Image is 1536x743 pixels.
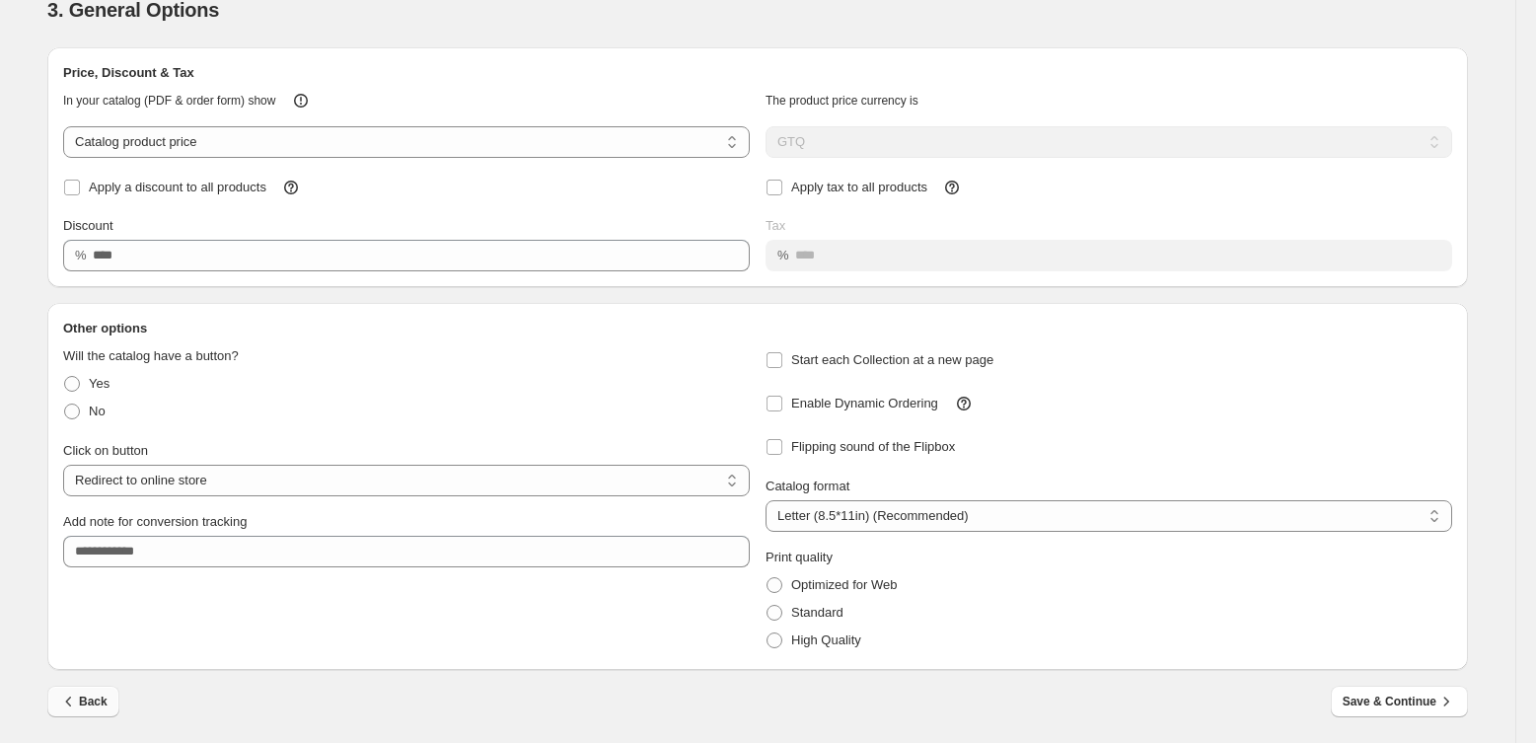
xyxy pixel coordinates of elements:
span: In your catalog (PDF & order form) show [63,94,275,108]
span: Save & Continue [1343,692,1456,711]
span: Apply tax to all products [791,180,927,194]
span: Flipping sound of the Flipbox [791,439,955,454]
button: Save & Continue [1331,686,1468,717]
span: Standard [791,605,843,620]
span: Tax [766,218,785,233]
span: High Quality [791,632,861,647]
span: Back [59,692,108,711]
span: The product price currency is [766,94,918,108]
button: Back [47,686,119,717]
span: Discount [63,218,113,233]
span: Yes [89,376,110,391]
h2: Price, Discount & Tax [63,63,1452,83]
span: No [89,404,106,418]
span: Start each Collection at a new page [791,352,993,367]
span: % [75,248,87,262]
span: Enable Dynamic Ordering [791,396,938,410]
h2: Other options [63,319,1452,338]
span: Add note for conversion tracking [63,514,247,529]
span: % [777,248,789,262]
span: Catalog format [766,479,849,493]
span: Will the catalog have a button? [63,348,239,363]
span: Optimized for Web [791,577,897,592]
span: Apply a discount to all products [89,180,266,194]
span: Click on button [63,443,148,458]
span: Print quality [766,550,833,564]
